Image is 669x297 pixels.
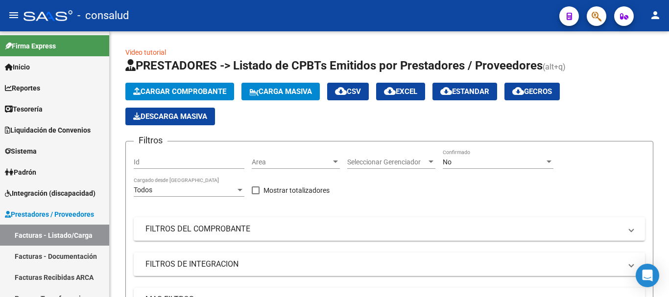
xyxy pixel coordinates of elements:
[5,62,30,72] span: Inicio
[134,217,645,241] mat-expansion-panel-header: FILTROS DEL COMPROBANTE
[125,108,215,125] button: Descarga Masiva
[8,9,20,21] mat-icon: menu
[252,158,331,166] span: Area
[133,112,207,121] span: Descarga Masiva
[543,62,566,71] span: (alt+q)
[145,259,621,270] mat-panel-title: FILTROS DE INTEGRACION
[440,85,452,97] mat-icon: cloud_download
[5,104,43,114] span: Tesorería
[134,134,167,147] h3: Filtros
[327,83,369,100] button: CSV
[263,184,330,196] span: Mostrar totalizadores
[512,87,552,96] span: Gecros
[5,167,36,178] span: Padrón
[512,85,524,97] mat-icon: cloud_download
[125,108,215,125] app-download-masive: Descarga masiva de comprobantes (adjuntos)
[5,209,94,220] span: Prestadores / Proveedores
[77,5,129,26] span: - consalud
[145,224,621,234] mat-panel-title: FILTROS DEL COMPROBANTE
[249,87,312,96] span: Carga Masiva
[504,83,560,100] button: Gecros
[649,9,661,21] mat-icon: person
[335,87,361,96] span: CSV
[5,125,91,136] span: Liquidación de Convenios
[443,158,452,166] span: No
[384,87,417,96] span: EXCEL
[335,85,347,97] mat-icon: cloud_download
[134,186,152,194] span: Todos
[432,83,497,100] button: Estandar
[376,83,425,100] button: EXCEL
[241,83,320,100] button: Carga Masiva
[5,146,37,157] span: Sistema
[133,87,226,96] span: Cargar Comprobante
[125,59,543,72] span: PRESTADORES -> Listado de CPBTs Emitidos por Prestadores / Proveedores
[636,264,659,287] div: Open Intercom Messenger
[125,83,234,100] button: Cargar Comprobante
[134,252,645,276] mat-expansion-panel-header: FILTROS DE INTEGRACION
[440,87,489,96] span: Estandar
[5,41,56,51] span: Firma Express
[347,158,427,166] span: Seleccionar Gerenciador
[384,85,396,97] mat-icon: cloud_download
[125,48,166,56] a: Video tutorial
[5,83,40,93] span: Reportes
[5,188,96,199] span: Integración (discapacidad)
